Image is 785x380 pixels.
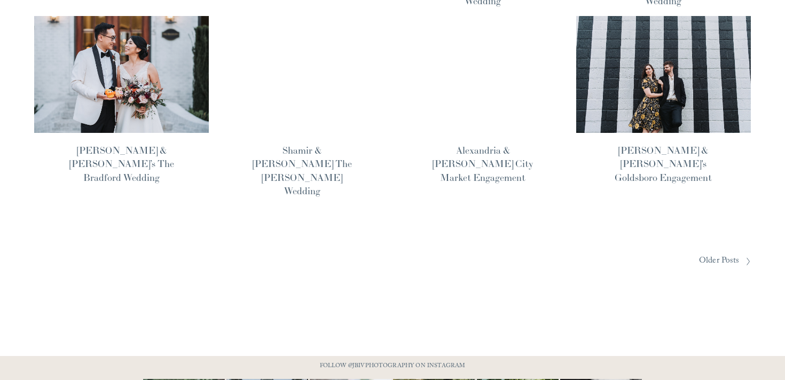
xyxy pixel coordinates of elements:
[299,361,486,373] p: FOLLOW @JBIVPHOTOGRAPHY ON INSTAGRAM
[214,15,390,133] img: Shamir &amp; Keegan’s The Meadows Raleigh Wedding
[392,253,751,270] a: Older Posts
[575,15,751,133] img: Adrienne &amp; Michael's Goldsboro Engagement
[433,144,533,183] a: Alexandria & [PERSON_NAME] City Market Engagement
[699,253,740,270] span: Older Posts
[34,15,210,133] img: Justine &amp; Xinli’s The Bradford Wedding
[615,144,712,183] a: [PERSON_NAME] & [PERSON_NAME]'s Goldsboro Engagement
[69,144,174,183] a: [PERSON_NAME] & [PERSON_NAME]’s The Bradford Wedding
[253,144,352,197] a: Shamir & [PERSON_NAME] The [PERSON_NAME] Wedding
[395,15,571,133] img: Alexandria &amp; Ahmed's City Market Engagement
